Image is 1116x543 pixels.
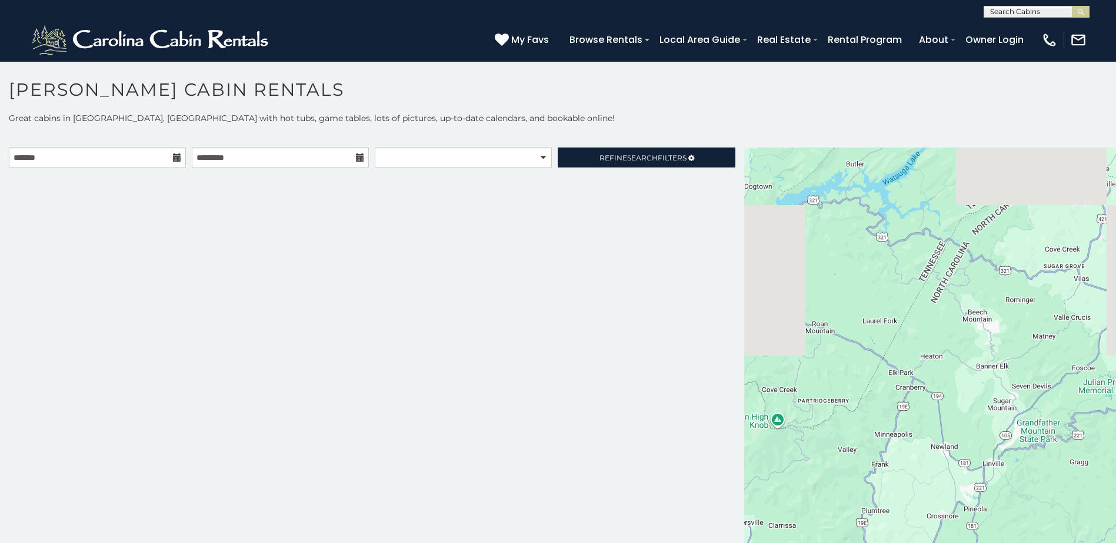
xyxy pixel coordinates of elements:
[599,153,687,162] span: Refine Filters
[654,29,746,50] a: Local Area Guide
[1041,32,1058,48] img: phone-regular-white.png
[822,29,908,50] a: Rental Program
[627,153,658,162] span: Search
[495,32,552,48] a: My Favs
[751,29,817,50] a: Real Estate
[960,29,1030,50] a: Owner Login
[1070,32,1087,48] img: mail-regular-white.png
[29,22,274,58] img: White-1-2.png
[564,29,648,50] a: Browse Rentals
[511,32,549,47] span: My Favs
[913,29,954,50] a: About
[558,148,735,167] a: RefineSearchFilters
